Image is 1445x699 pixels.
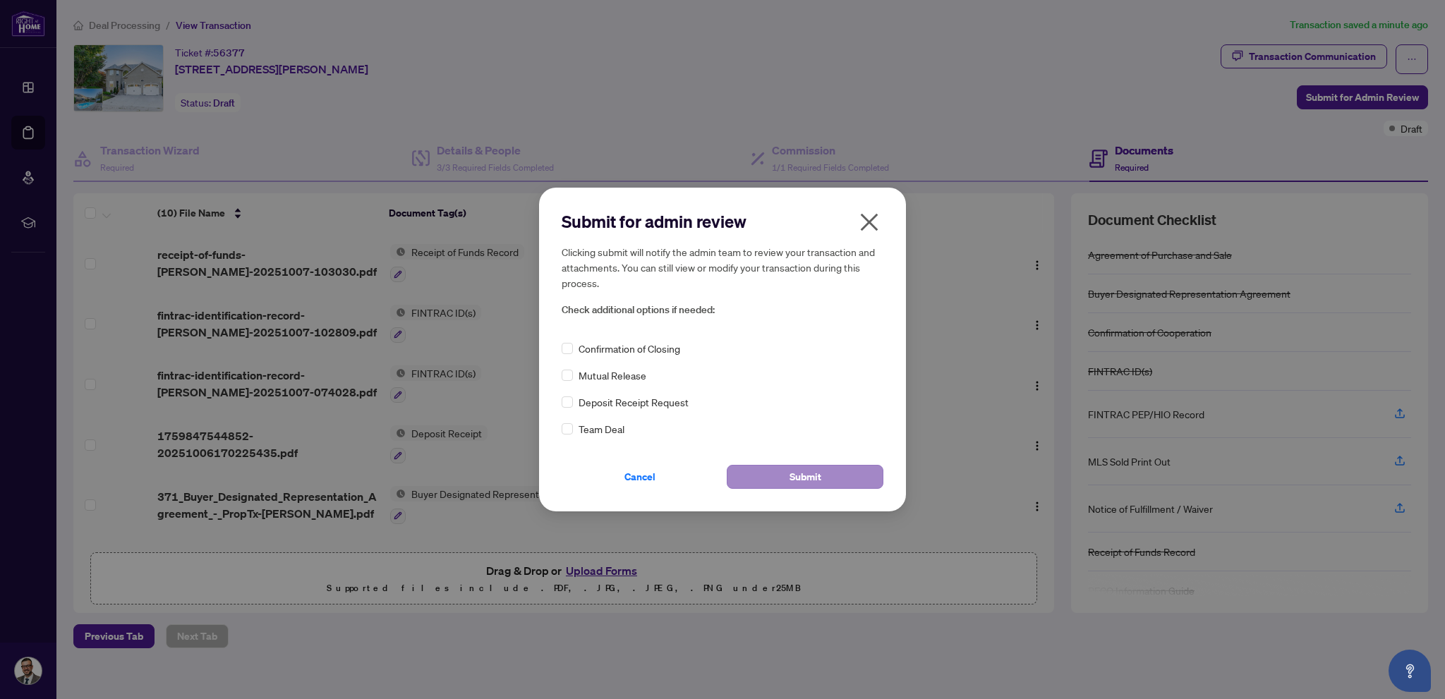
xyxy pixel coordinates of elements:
[727,465,883,489] button: Submit
[790,466,821,488] span: Submit
[1389,650,1431,692] button: Open asap
[562,210,883,233] h2: Submit for admin review
[579,341,680,356] span: Confirmation of Closing
[579,367,646,383] span: Mutual Release
[562,244,883,291] h5: Clicking submit will notify the admin team to review your transaction and attachments. You can st...
[562,302,883,318] span: Check additional options if needed:
[579,394,689,410] span: Deposit Receipt Request
[624,466,655,488] span: Cancel
[579,421,624,437] span: Team Deal
[858,211,881,233] span: close
[562,465,718,489] button: Cancel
